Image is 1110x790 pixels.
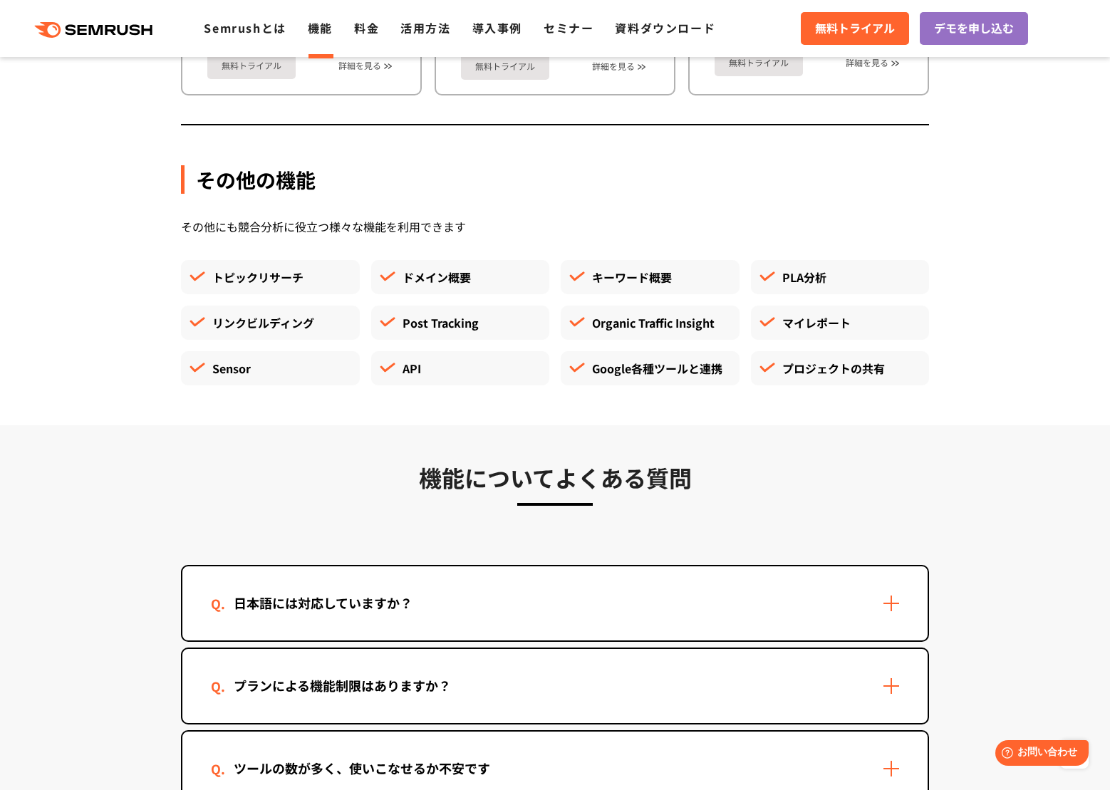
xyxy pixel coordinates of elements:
[211,758,513,779] div: ツールの数が多く、使いこなせるか不安です
[181,351,360,385] div: Sensor
[592,61,635,71] a: 詳細を見る
[751,306,930,340] div: マイレポート
[544,19,593,36] a: セミナー
[934,19,1014,38] span: デモを申し込む
[801,12,909,45] a: 無料トライアル
[207,52,296,79] a: 無料トライアル
[461,53,549,80] a: 無料トライアル
[181,260,360,294] div: トピックリサーチ
[181,165,929,194] div: その他の機能
[751,351,930,385] div: プロジェクトの共有
[561,351,740,385] div: Google各種ツールと連携
[371,306,550,340] div: Post Tracking
[371,260,550,294] div: ドメイン概要
[181,459,929,495] h3: 機能についてよくある質問
[920,12,1028,45] a: デモを申し込む
[400,19,450,36] a: 活用方法
[846,58,888,68] a: 詳細を見る
[472,19,522,36] a: 導入事例
[211,593,435,613] div: 日本語には対応していますか？
[715,49,803,76] a: 無料トライアル
[354,19,379,36] a: 料金
[561,306,740,340] div: Organic Traffic Insight
[815,19,895,38] span: 無料トライアル
[371,351,550,385] div: API
[181,306,360,340] div: リンクビルディング
[561,260,740,294] div: キーワード概要
[751,260,930,294] div: PLA分析
[615,19,715,36] a: 資料ダウンロード
[181,217,929,237] div: その他にも競合分析に役立つ様々な機能を利用できます
[308,19,333,36] a: 機能
[211,675,474,696] div: プランによる機能制限はありますか？
[983,734,1094,774] iframe: Help widget launcher
[204,19,286,36] a: Semrushとは
[338,61,381,71] a: 詳細を見る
